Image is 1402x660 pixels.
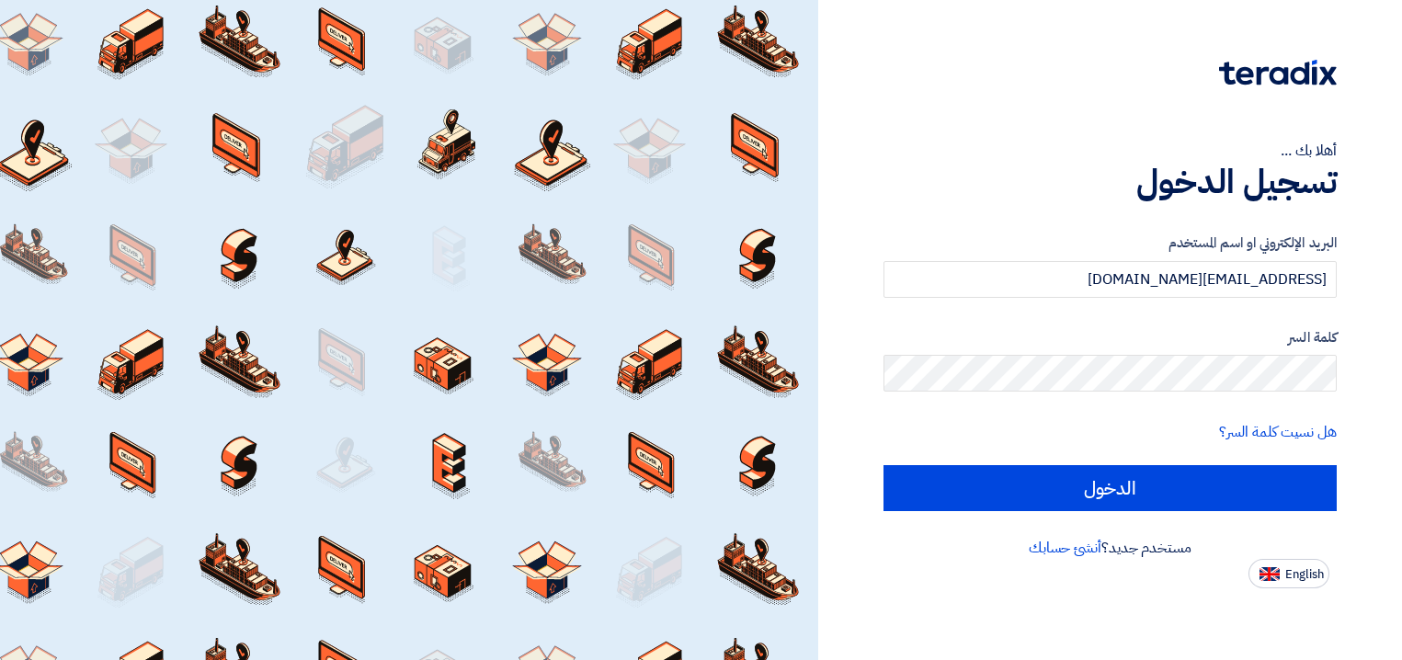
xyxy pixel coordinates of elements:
[1285,568,1324,581] span: English
[883,233,1337,254] label: البريد الإلكتروني او اسم المستخدم
[883,261,1337,298] input: أدخل بريد العمل الإلكتروني او اسم المستخدم الخاص بك ...
[883,162,1337,202] h1: تسجيل الدخول
[883,140,1337,162] div: أهلا بك ...
[1029,537,1101,559] a: أنشئ حسابك
[1219,60,1337,85] img: Teradix logo
[883,465,1337,511] input: الدخول
[1260,567,1280,581] img: en-US.png
[883,537,1337,559] div: مستخدم جديد؟
[883,327,1337,348] label: كلمة السر
[1248,559,1329,588] button: English
[1219,421,1337,443] a: هل نسيت كلمة السر؟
